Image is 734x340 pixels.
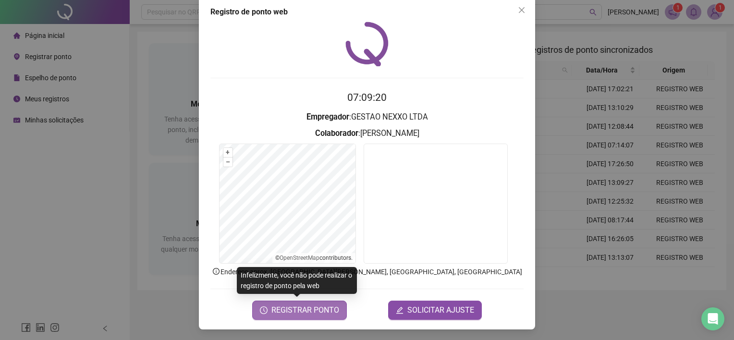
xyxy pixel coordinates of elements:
[275,255,353,261] li: © contributors.
[701,307,724,330] div: Open Intercom Messenger
[223,148,232,157] button: +
[518,6,526,14] span: close
[260,306,268,314] span: clock-circle
[210,6,524,18] div: Registro de ponto web
[212,267,220,276] span: info-circle
[345,22,389,66] img: QRPoint
[396,306,404,314] span: edit
[347,92,387,103] time: 07:09:20
[271,304,339,316] span: REGISTRAR PONTO
[306,112,349,121] strong: Empregador
[315,129,358,138] strong: Colaborador
[210,111,524,123] h3: : GESTAO NEXXO LTDA
[210,267,524,277] p: Endereço aprox. : [GEOGRAPHIC_DATA][PERSON_NAME], [GEOGRAPHIC_DATA], [GEOGRAPHIC_DATA]
[514,2,529,18] button: Close
[407,304,474,316] span: SOLICITAR AJUSTE
[223,158,232,167] button: –
[252,301,347,320] button: REGISTRAR PONTO
[388,301,482,320] button: editSOLICITAR AJUSTE
[280,255,319,261] a: OpenStreetMap
[237,267,357,294] div: Infelizmente, você não pode realizar o registro de ponto pela web
[210,127,524,140] h3: : [PERSON_NAME]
